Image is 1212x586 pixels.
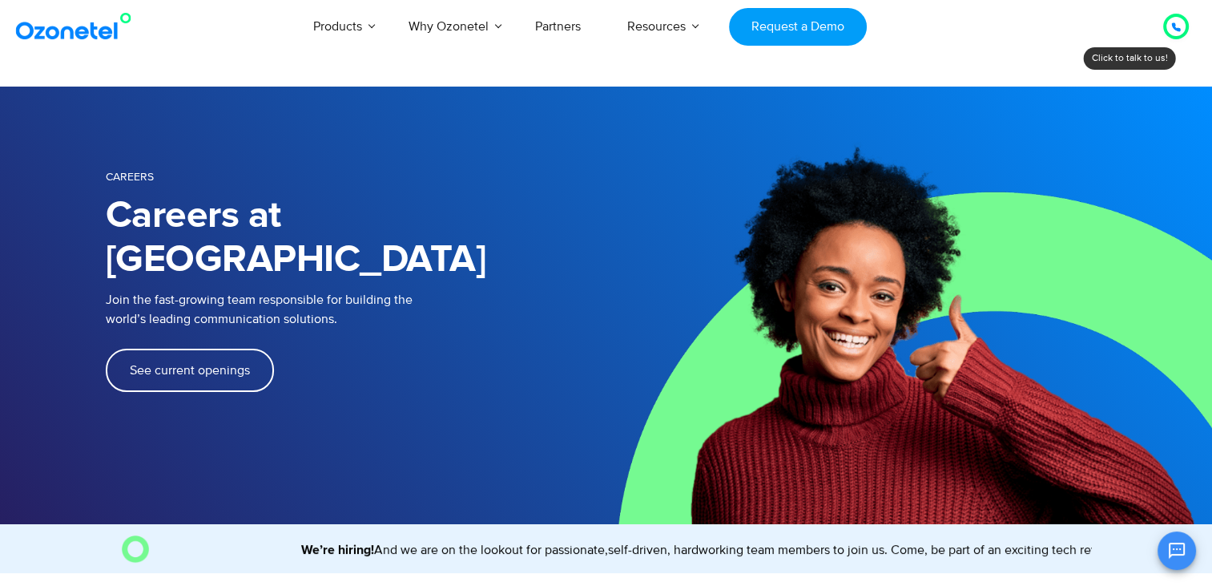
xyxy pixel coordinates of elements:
[106,170,154,184] span: Careers
[130,364,250,377] span: See current openings
[122,535,149,563] img: O Image
[271,544,344,556] strong: We’re hiring!
[106,349,274,392] a: See current openings
[106,290,582,329] p: Join the fast-growing team responsible for building the world’s leading communication solutions.
[729,8,866,46] a: Request a Demo
[155,540,1091,560] marquee: And we are on the lookout for passionate,self-driven, hardworking team members to join us. Come, ...
[106,194,606,282] h1: Careers at [GEOGRAPHIC_DATA]
[1158,531,1196,570] button: Open chat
